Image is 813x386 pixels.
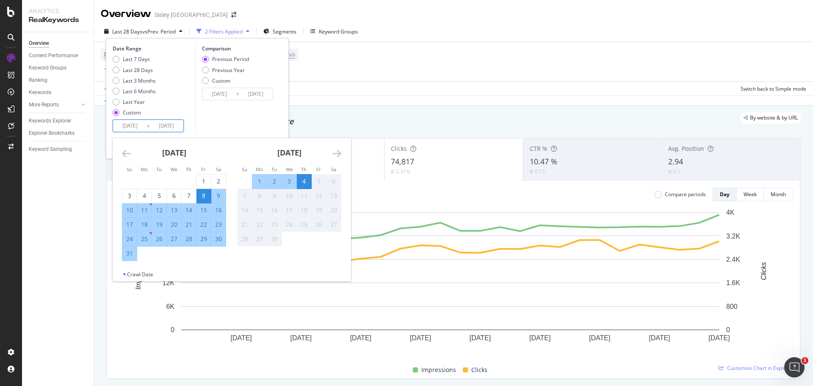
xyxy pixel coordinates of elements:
span: Last 28 Days [112,28,142,35]
a: Explorer Bookmarks [29,129,88,138]
td: Selected. Thursday, August 14, 2025 [182,203,196,217]
div: 4 [297,177,311,186]
td: Not available. Tuesday, September 23, 2025 [267,217,282,232]
div: Week [744,191,757,198]
div: Previous Year [212,67,245,74]
div: Move forward to switch to the next month. [332,148,341,159]
td: Not available. Tuesday, September 9, 2025 [267,189,282,203]
div: Last 6 Months [123,88,156,95]
div: 7 [182,192,196,200]
div: Last 3 Months [113,77,156,84]
td: Not available. Wednesday, September 10, 2025 [282,189,297,203]
a: Keyword Sampling [29,145,88,154]
td: Selected. Tuesday, August 19, 2025 [152,217,167,232]
td: Not available. Sunday, September 7, 2025 [238,189,252,203]
td: Selected. Saturday, August 16, 2025 [211,203,226,217]
span: Clicks [391,144,407,153]
div: 15 [252,206,267,214]
td: Selected. Tuesday, August 12, 2025 [152,203,167,217]
div: 14 [182,206,196,214]
small: We [171,166,177,172]
td: Selected. Tuesday, August 26, 2025 [152,232,167,246]
span: vs Prev. Period [142,28,176,35]
div: 25 [297,220,311,229]
div: RealKeywords [29,15,87,25]
a: Overview [29,39,88,48]
div: 6 [167,192,181,200]
td: Selected. Monday, September 1, 2025 [252,174,267,189]
div: Previous Period [212,56,249,63]
a: More Reports [29,100,79,109]
span: Clicks [471,365,487,375]
img: Equal [530,170,533,173]
div: Overview [29,39,49,48]
div: 26 [312,220,326,229]
div: Keyword Groups [29,64,66,72]
span: 10.47 % [530,156,557,167]
div: 8 [196,192,211,200]
div: arrow-right-arrow-left [231,12,236,18]
td: Not available. Saturday, September 13, 2025 [326,189,341,203]
text: 1.6K [726,279,740,286]
span: 1 [802,357,808,364]
td: Selected. Sunday, August 31, 2025 [122,246,137,261]
button: Add Filter [101,64,135,75]
a: Keywords Explorer [29,117,88,125]
td: Not available. Thursday, September 11, 2025 [297,189,312,203]
div: 20 [167,220,181,229]
text: Clicks [760,262,767,280]
div: 19 [152,220,166,229]
td: Selected. Saturday, August 30, 2025 [211,232,226,246]
td: Choose Thursday, August 7, 2025 as your check-in date. It’s available. [182,189,196,203]
div: 25 [137,235,152,243]
td: Not available. Saturday, September 20, 2025 [326,203,341,217]
div: 7 [238,192,252,200]
td: Selected. Wednesday, August 20, 2025 [167,217,182,232]
div: 19 [312,206,326,214]
td: Selected. Wednesday, August 13, 2025 [167,203,182,217]
div: Sisley [GEOGRAPHIC_DATA] [155,11,228,19]
div: 3 [122,192,137,200]
span: 2.94 [668,156,683,167]
div: Keywords Explorer [29,117,71,125]
div: Analytics [29,7,87,15]
svg: A chart. [114,208,787,355]
td: Choose Wednesday, August 6, 2025 as your check-in date. It’s available. [167,189,182,203]
div: 29 [196,235,211,243]
div: Previous Year [202,67,249,74]
td: Not available. Thursday, September 18, 2025 [297,203,312,217]
div: Custom [113,109,156,116]
button: 2 Filters Applied [193,25,253,38]
button: Segments [260,25,300,38]
a: Keywords [29,88,88,97]
div: Last 28 Days [123,67,153,74]
div: 24 [282,220,296,229]
a: Keyword Groups [29,64,88,72]
input: End Date [149,120,183,132]
div: 5 [152,192,166,200]
div: 9 [267,192,282,200]
td: Selected. Friday, August 15, 2025 [196,203,211,217]
div: 30 [211,235,226,243]
text: 0 [726,326,730,333]
div: 27 [326,220,341,229]
text: [DATE] [529,334,550,342]
div: 12 [312,192,326,200]
div: 23 [267,220,282,229]
div: Custom [123,109,141,116]
div: Last Year [113,98,156,106]
img: Equal [668,170,672,173]
div: 0.1 [673,168,680,175]
div: Last 28 Days [113,67,156,74]
div: 17 [282,206,296,214]
td: Selected. Sunday, August 24, 2025 [122,232,137,246]
text: 2.4K [726,256,740,263]
td: Choose Monday, August 4, 2025 as your check-in date. It’s available. [137,189,152,203]
div: 29 [252,235,267,243]
td: Not available. Saturday, September 27, 2025 [326,217,341,232]
div: Content Performance [29,51,78,60]
text: Impressions [135,253,142,289]
button: Day [713,188,737,201]
td: Selected. Saturday, August 23, 2025 [211,217,226,232]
